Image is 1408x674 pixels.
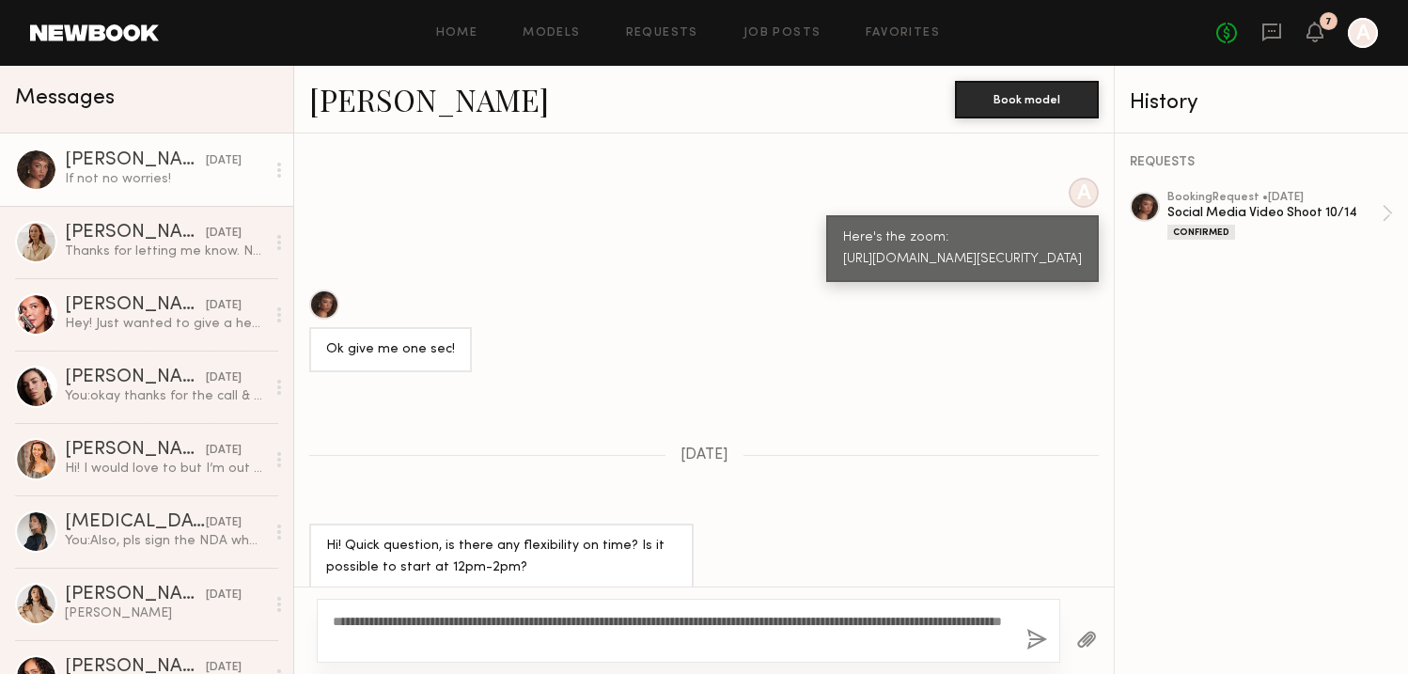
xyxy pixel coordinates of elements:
[1167,225,1235,240] div: Confirmed
[1167,204,1382,222] div: Social Media Video Shoot 10/14
[65,604,265,622] div: [PERSON_NAME]
[65,441,206,460] div: [PERSON_NAME]
[955,81,1099,118] button: Book model
[1130,92,1393,114] div: History
[65,151,206,170] div: [PERSON_NAME]
[206,587,242,604] div: [DATE]
[843,227,1082,271] div: Here's the zoom: [URL][DOMAIN_NAME][SECURITY_DATA]
[65,387,265,405] div: You: okay thanks for the call & appreciate trying to make it work. We'll def reach out for the ne...
[65,368,206,387] div: [PERSON_NAME]
[523,27,580,39] a: Models
[65,460,265,478] div: Hi! I would love to but I’m out of town [DATE] and [DATE] only. If there are other shoot dates, p...
[65,532,265,550] div: You: Also, pls sign the NDA when you can!
[206,369,242,387] div: [DATE]
[326,536,677,579] div: Hi! Quick question, is there any flexibility on time? Is it possible to start at 12pm-2pm?
[1325,17,1332,27] div: 7
[1348,18,1378,48] a: A
[65,170,265,188] div: If not no worries!
[206,442,242,460] div: [DATE]
[436,27,478,39] a: Home
[626,27,698,39] a: Requests
[955,90,1099,106] a: Book model
[65,224,206,243] div: [PERSON_NAME]
[681,447,728,463] span: [DATE]
[206,297,242,315] div: [DATE]
[309,79,549,119] a: [PERSON_NAME]
[206,152,242,170] div: [DATE]
[206,225,242,243] div: [DATE]
[326,339,455,361] div: Ok give me one sec!
[15,87,115,109] span: Messages
[65,243,265,260] div: Thanks for letting me know. No worries
[65,586,206,604] div: [PERSON_NAME]
[65,513,206,532] div: [MEDICAL_DATA][PERSON_NAME]
[1167,192,1382,204] div: booking Request • [DATE]
[206,514,242,532] div: [DATE]
[743,27,821,39] a: Job Posts
[1167,192,1393,240] a: bookingRequest •[DATE]Social Media Video Shoot 10/14Confirmed
[65,296,206,315] div: [PERSON_NAME]
[1130,156,1393,169] div: REQUESTS
[65,315,265,333] div: Hey! Just wanted to give a heads up - my eta is ~10 after but I’m otw and will be there soon!
[866,27,940,39] a: Favorites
